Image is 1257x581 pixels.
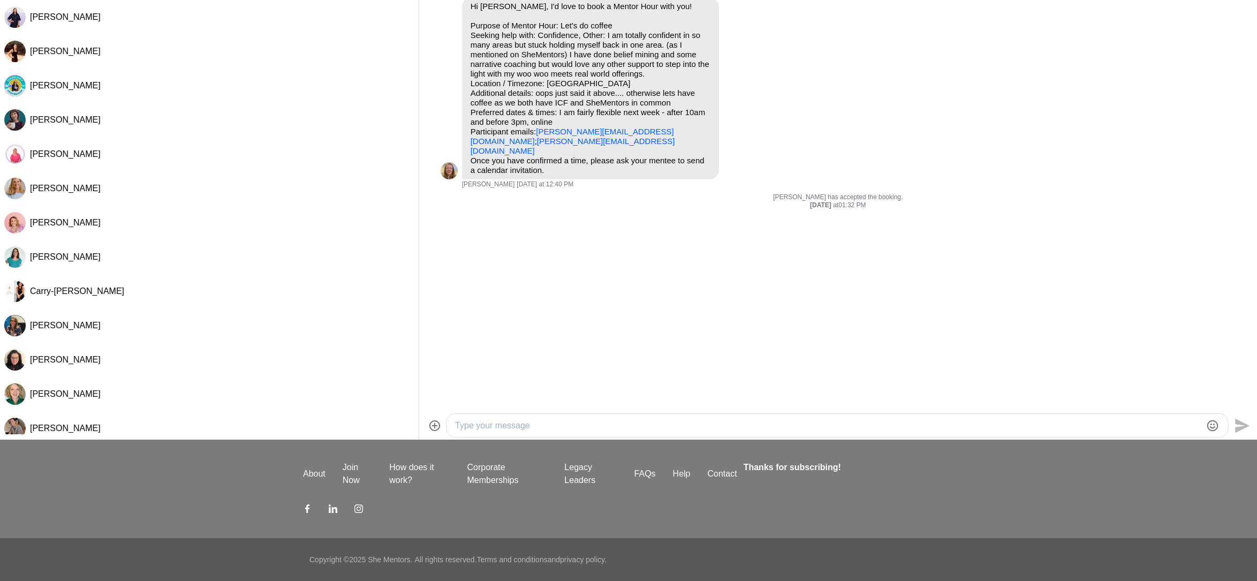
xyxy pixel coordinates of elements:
button: Emoji picker [1206,419,1219,432]
div: Carry-Louise Hansell [4,281,26,302]
div: Annette Rudd [4,349,26,371]
span: Carry-[PERSON_NAME] [30,286,124,296]
div: Stephanie Sullivan [4,383,26,405]
div: Kristy Eagleton [4,41,26,62]
p: Purpose of Mentor Hour: Let's do coffee Seeking help with: Confidence, Other: I am totally confid... [471,21,710,156]
span: [PERSON_NAME] [30,149,101,159]
a: Contact [699,467,746,480]
span: [PERSON_NAME] [30,252,101,261]
a: How does it work? [381,461,458,487]
strong: [DATE] [810,201,833,209]
h4: Thanks for subscribing! [744,461,948,474]
div: Sandy Hanrahan [4,144,26,165]
div: Marie Fox [4,75,26,96]
img: V [4,212,26,233]
div: Kate Vertsonis [4,315,26,336]
a: FAQs [626,467,664,480]
div: Jane Hacquoil [4,418,26,439]
div: Tammy McCann [441,162,458,179]
img: S [4,144,26,165]
p: [PERSON_NAME] has accepted the booking. [441,193,1236,202]
img: D [4,6,26,28]
span: [PERSON_NAME] [30,424,101,433]
img: M [4,75,26,96]
time: 2025-10-01T03:10:23.699Z [517,180,573,189]
a: Corporate Memberships [458,461,556,487]
img: A [4,349,26,371]
p: Copyright © 2025 She Mentors . [309,554,412,565]
img: J [4,418,26,439]
div: Darby Lyndon [4,6,26,28]
img: M [4,178,26,199]
textarea: Type your message [455,419,1201,432]
div: Vari McGaan [4,212,26,233]
a: Instagram [354,504,363,517]
a: Terms and conditions [476,555,547,564]
div: at 01:32 PM [441,201,1236,210]
a: LinkedIn [329,504,337,517]
img: C [4,109,26,131]
span: [PERSON_NAME] [30,321,101,330]
img: S [4,383,26,405]
img: C [4,281,26,302]
span: [PERSON_NAME] [30,184,101,193]
span: [PERSON_NAME] [462,180,515,189]
a: Legacy Leaders [556,461,625,487]
p: All rights reserved. and . [414,554,606,565]
img: K [4,315,26,336]
a: Facebook [303,504,312,517]
span: [PERSON_NAME] [30,389,101,398]
img: T [441,162,458,179]
div: Christie Flora [4,109,26,131]
a: About [294,467,334,480]
span: [PERSON_NAME] [30,218,101,227]
span: [PERSON_NAME] [30,12,101,21]
a: Join Now [334,461,381,487]
a: [PERSON_NAME][EMAIL_ADDRESS][DOMAIN_NAME] [471,127,674,146]
div: Michelle Hearne [4,246,26,268]
a: privacy policy [560,555,604,564]
span: [PERSON_NAME] [30,115,101,124]
img: M [4,246,26,268]
div: Meg Barlogio [4,178,26,199]
a: Help [664,467,699,480]
span: [PERSON_NAME] [30,47,101,56]
a: [PERSON_NAME][EMAIL_ADDRESS][DOMAIN_NAME] [471,137,675,155]
img: K [4,41,26,62]
p: Hi [PERSON_NAME], I'd love to book a Mentor Hour with you! [471,2,710,11]
button: Send [1229,413,1253,437]
p: Once you have confirmed a time, please ask your mentee to send a calendar invitation. [471,156,710,175]
span: [PERSON_NAME] [30,81,101,90]
span: [PERSON_NAME] [30,355,101,364]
